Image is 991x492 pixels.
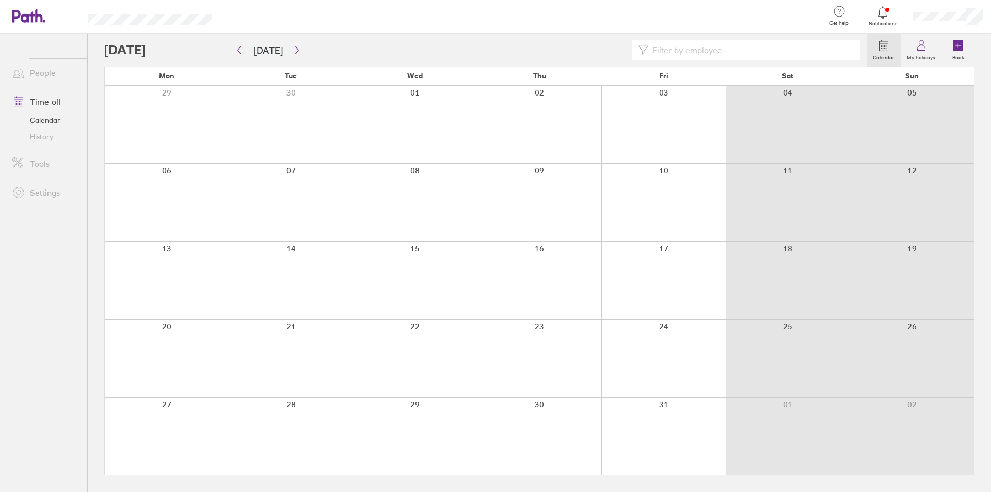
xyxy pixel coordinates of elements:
[946,52,970,61] label: Book
[901,34,941,67] a: My holidays
[867,34,901,67] a: Calendar
[866,21,900,27] span: Notifications
[941,34,974,67] a: Book
[4,129,87,145] a: History
[867,52,901,61] label: Calendar
[4,182,87,203] a: Settings
[822,20,856,26] span: Get help
[4,112,87,129] a: Calendar
[407,72,423,80] span: Wed
[246,42,291,59] button: [DATE]
[4,153,87,174] a: Tools
[159,72,174,80] span: Mon
[4,62,87,83] a: People
[905,72,919,80] span: Sun
[533,72,546,80] span: Thu
[4,91,87,112] a: Time off
[285,72,297,80] span: Tue
[866,5,900,27] a: Notifications
[648,40,854,60] input: Filter by employee
[659,72,668,80] span: Fri
[901,52,941,61] label: My holidays
[782,72,793,80] span: Sat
